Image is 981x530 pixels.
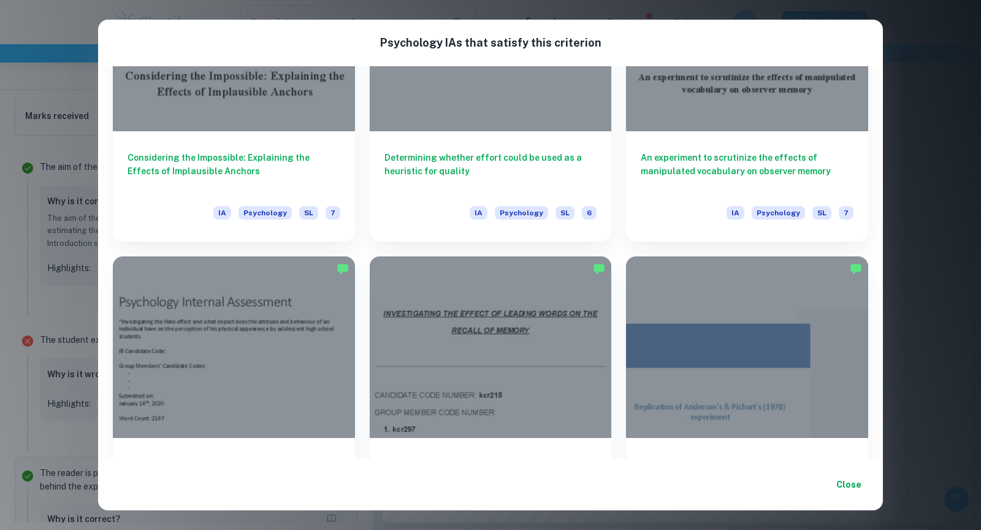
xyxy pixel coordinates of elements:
span: SL [812,206,831,220]
h6: An experiment to scrutinize the effects of manipulated vocabulary on observer memory [641,151,853,191]
span: Psychology [752,206,805,220]
span: 6 [582,206,597,220]
span: IA [727,206,744,220]
img: Marked [337,263,349,275]
span: 7 [839,206,853,220]
span: 7 [326,206,340,220]
span: Psychology [495,206,548,220]
h6: Investigating the Halo effect and what impact does the attitude and behaviour of an individual ha... [128,458,340,498]
img: Marked [593,263,605,275]
span: IA [470,206,487,220]
h6: Replication of [PERSON_NAME] & [PERSON_NAME]’s (1978) experiment [641,458,853,498]
h6: Determining whether effort could be used as a heuristic for quality [384,151,597,191]
span: Psychology [239,206,292,220]
span: IA [213,206,231,220]
button: Close [829,474,868,496]
h2: Psychology IA s that satisfy this criterion [98,20,883,52]
h6: Considering the Impossible: Explaining the Effects of Implausible Anchors [128,151,340,191]
h6: Investigating the effect of leading words on the recall of memory. [384,458,597,498]
img: Marked [850,263,862,275]
span: SL [555,206,574,220]
span: SL [299,206,318,220]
